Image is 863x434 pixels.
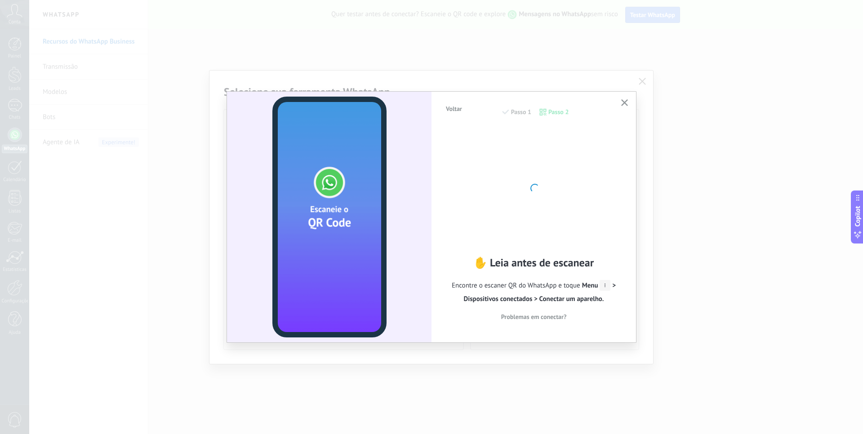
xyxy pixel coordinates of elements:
span: Copilot [853,206,862,227]
button: Problemas em conectar? [445,310,623,323]
h2: ✋ Leia antes de escanear [445,256,623,270]
span: > Dispositivos conectados > Conectar um aparelho. [464,281,616,303]
span: Voltar [446,106,462,112]
span: Encontre o escaner QR do WhatsApp e toque [445,279,623,306]
span: Problemas em conectar? [501,314,567,320]
span: Menu [582,281,611,290]
button: Voltar [442,102,466,115]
